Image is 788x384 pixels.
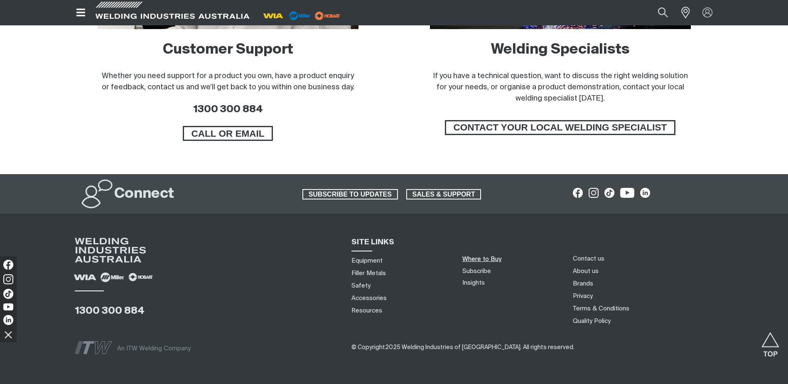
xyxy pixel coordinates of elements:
[433,72,688,102] span: If you have a technical question, want to discuss the right welding solution for your needs, or o...
[102,72,354,91] span: Whether you need support for a product you own, have a product enquiry or feedback, contact us an...
[445,120,676,135] a: CONTACT YOUR LOCAL WELDING SPECIALIST
[570,252,729,327] nav: Footer
[462,280,485,286] a: Insights
[184,126,272,141] span: CALL OR EMAIL
[638,3,677,22] input: Product name or item number...
[351,281,371,290] a: Safety
[573,292,593,300] a: Privacy
[351,306,382,315] a: Resources
[573,317,611,325] a: Quality Policy
[312,10,343,22] img: miller
[573,279,593,288] a: Brands
[3,289,13,299] img: TikTok
[1,327,15,342] img: hide socials
[351,345,574,350] span: © Copyright 2025 Welding Industries of [GEOGRAPHIC_DATA] . All rights reserved.
[114,185,174,203] h2: Connect
[351,294,387,303] a: Accessories
[491,43,630,57] a: Welding Specialists
[3,260,13,270] img: Facebook
[573,254,604,263] a: Contact us
[117,345,191,352] span: An ITW Welding Company
[761,332,780,351] button: Scroll to top
[573,267,599,276] a: About us
[462,268,491,274] a: Subscribe
[3,303,13,310] img: YouTube
[649,3,677,22] button: Search products
[349,254,452,317] nav: Sitemap
[303,189,397,200] span: SUBSCRIBE TO UPDATES
[406,189,481,200] a: SALES & SUPPORT
[75,306,145,316] a: 1300 300 884
[351,239,394,246] span: SITE LINKS
[462,256,501,262] a: Where to Buy
[573,304,629,313] a: Terms & Conditions
[302,189,398,200] a: SUBSCRIBE TO UPDATES
[3,315,13,325] img: LinkedIn
[407,189,481,200] span: SALES & SUPPORT
[446,120,675,135] span: CONTACT YOUR LOCAL WELDING SPECIALIST
[183,126,273,141] a: CALL OR EMAIL
[351,256,383,265] a: Equipment
[193,104,263,114] a: 1300 300 884
[351,344,574,350] span: ​​​​​​​​​​​​​​​​​​ ​​​​​​
[312,12,343,19] a: miller
[3,274,13,284] img: Instagram
[163,43,293,57] a: Customer Support
[351,269,386,278] a: Filler Metals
